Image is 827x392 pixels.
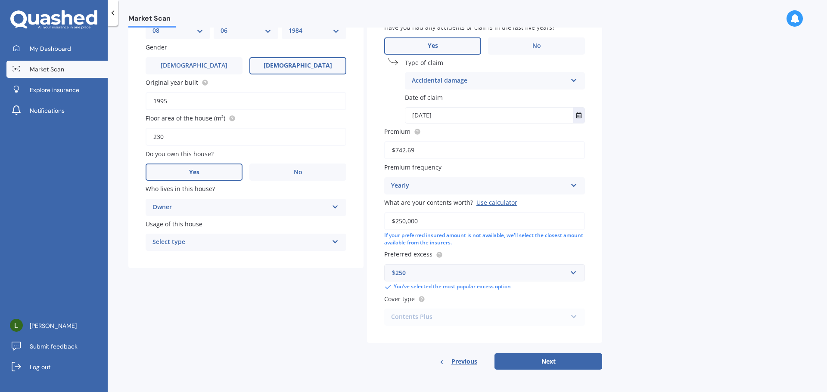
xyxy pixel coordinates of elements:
[128,14,176,26] span: Market Scan
[428,42,438,49] span: Yes
[412,76,567,86] div: Accidental damage
[146,43,167,52] span: Gender
[189,169,199,176] span: Yes
[146,114,225,122] span: Floor area of the house (m²)
[391,181,567,191] div: Yearly
[6,358,108,376] a: Log out
[161,62,227,69] span: [DEMOGRAPHIC_DATA]
[146,150,214,158] span: Do you own this house?
[30,65,64,74] span: Market Scan
[6,317,108,334] a: [PERSON_NAME]
[384,198,473,207] span: What are your contents worth?
[146,78,198,86] span: Original year built
[405,59,443,67] span: Type of claim
[532,42,541,49] span: No
[152,202,328,213] div: Owner
[384,127,410,136] span: Premium
[384,164,441,172] span: Premium frequency
[30,321,77,330] span: [PERSON_NAME]
[10,319,23,332] img: AGNmyxZ3UYyHcWnBDw7fn0VKl66KSUy6hNCzpiQETYSz=s96-c
[6,102,108,119] a: Notifications
[146,220,202,228] span: Usage of this house
[146,92,346,110] input: Enter year
[573,108,584,123] button: Select date
[30,363,50,371] span: Log out
[30,342,78,351] span: Submit feedback
[6,40,108,57] a: My Dashboard
[384,24,555,32] span: Have you had any accidents or claims in the last five years?
[384,295,415,303] span: Cover type
[494,353,602,370] button: Next
[30,44,71,53] span: My Dashboard
[384,212,585,230] input: Enter amount
[384,283,585,291] div: You’ve selected the most popular excess option
[152,237,328,247] div: Select type
[392,268,567,278] div: $250
[264,62,332,69] span: [DEMOGRAPHIC_DATA]
[6,338,108,355] a: Submit feedback
[384,250,432,259] span: Preferred excess
[476,198,517,207] div: Use calculator
[146,185,215,193] span: Who lives in this house?
[405,93,443,102] span: Date of claim
[451,355,477,368] span: Previous
[384,141,585,159] input: Enter premium
[384,232,585,247] div: If your preferred insured amount is not available, we'll select the closest amount available from...
[30,106,65,115] span: Notifications
[294,169,302,176] span: No
[146,128,346,146] input: Enter floor area
[6,81,108,99] a: Explore insurance
[6,61,108,78] a: Market Scan
[30,86,79,94] span: Explore insurance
